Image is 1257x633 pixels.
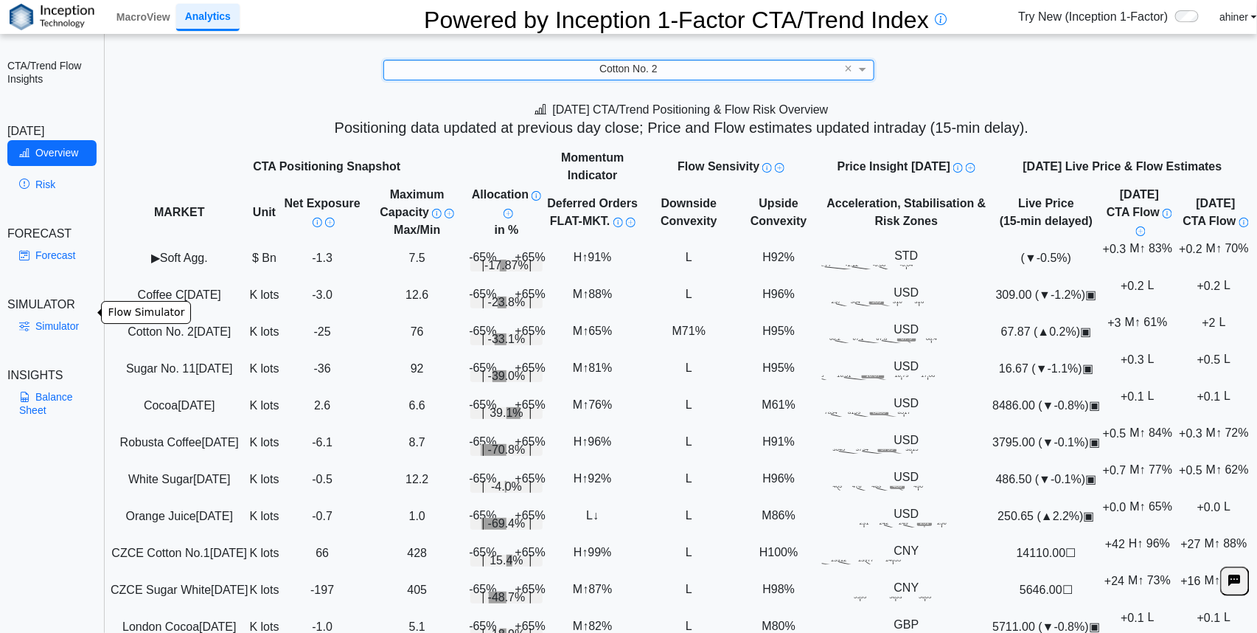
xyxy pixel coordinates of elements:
[588,252,612,264] span: 91%
[543,148,641,185] th: Momentum Indicator
[280,387,365,424] td: 2.6
[313,218,322,227] img: Info
[504,209,513,218] img: Read More
[831,556,847,562] text: 13912
[488,331,526,348] span: -33.1%
[771,288,795,301] span: 96%
[249,535,280,572] td: K lots
[490,404,523,422] span: 39.1%
[582,362,588,375] span: ↑
[894,508,919,520] span: USD
[866,371,880,378] text: 16.67
[759,472,799,485] span: H
[365,498,470,535] td: 1.0
[1214,538,1247,550] span: ↑ 88%
[7,296,97,314] div: SIMULATOR
[1140,427,1172,440] span: ↑ 84%
[111,4,176,30] a: MacroView
[7,243,97,268] a: Forecast
[1036,362,1048,375] span: ▼
[515,544,546,561] div: +65%
[249,424,280,461] td: K lots
[1216,243,1248,255] span: ↑ 70%
[901,334,912,341] text: 67.9
[626,218,636,227] img: Read More
[365,240,470,277] td: 7.5
[7,367,97,384] div: INSIGHTS
[1086,473,1097,485] span: OPEN: Market session is currently open.
[1042,399,1054,412] span: ▼
[1197,279,1235,292] span: +0.2
[759,509,799,522] span: M
[894,360,919,373] span: USD
[484,257,529,274] span: -17.87%
[178,399,215,412] span: [DATE]
[102,302,192,325] div: Flow Simulator
[280,424,365,461] td: -6.1
[1127,500,1177,513] span: M
[176,4,240,31] a: Analytics
[588,288,612,301] span: 88%
[759,435,799,449] span: H
[515,322,546,340] div: +65%
[151,252,160,264] span: ▶
[1197,390,1235,403] span: +0.1
[894,544,919,557] span: CNY
[281,195,364,230] div: Net Exposure
[365,277,470,314] td: 12.6
[1103,426,1176,440] span: +0.5
[249,350,280,387] td: K lots
[1066,547,1076,559] span: NO FEED: Live data feed not provided for this market.
[488,294,526,311] span: -23.8%
[1197,353,1235,366] span: +0.5
[642,158,821,176] div: Flow Sensivity
[582,473,588,485] span: ↑
[1038,325,1050,338] span: ▲
[394,224,440,236] span: Max/Min
[824,408,838,415] text: 7834
[1040,473,1051,485] span: ▼
[1180,195,1253,230] div: [DATE] CTA Flow
[771,362,795,375] span: 95%
[900,260,913,267] text: -0.04
[771,252,795,264] span: 92%
[906,445,919,452] text: 3815
[1127,426,1177,440] span: M
[613,218,623,227] img: Info
[641,185,737,240] th: Downside Convexity
[1121,316,1171,329] span: M
[893,297,902,304] text: 310
[544,195,641,230] div: Deferred Orders FLAT-MKT.
[772,510,795,522] span: 86%
[1202,463,1253,477] span: M
[1000,215,1093,227] span: (15-min delayed)
[111,360,248,378] div: Sugar No. 11
[771,473,795,485] span: 96%
[926,334,938,341] text: 68.4
[280,350,365,387] td: -36
[895,249,919,262] span: STD
[111,286,248,304] div: Coffee C
[111,323,248,341] div: Cotton No. 2
[1216,316,1230,329] span: L
[445,209,454,218] img: Read More
[588,547,612,559] span: 99%
[682,472,696,485] span: L
[365,461,470,498] td: 12.2
[588,362,612,375] span: 81%
[570,435,616,449] span: H
[249,240,280,277] td: $ Bn
[515,249,546,266] div: +65%
[249,498,280,535] td: K lots
[682,398,696,412] span: L
[515,470,546,488] div: +65%
[1221,500,1235,513] span: L
[280,314,365,350] td: -25
[845,62,853,75] span: ×
[775,163,784,173] img: Read More
[582,252,588,264] span: ↑
[469,322,496,340] div: -65%
[992,314,1101,350] td: 67.87 ( 0.2%)
[7,384,97,423] a: Balance Sheet
[582,547,588,559] span: ↑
